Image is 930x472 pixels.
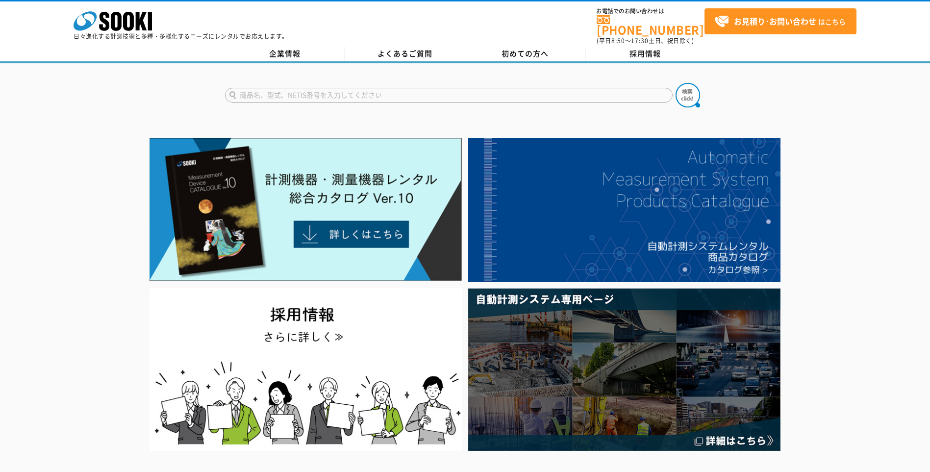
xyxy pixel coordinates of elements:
img: Catalog Ver10 [150,138,462,281]
a: 企業情報 [225,47,345,61]
a: 採用情報 [585,47,705,61]
a: よくあるご質問 [345,47,465,61]
span: 初めての方へ [502,48,549,59]
strong: お見積り･お問い合わせ [734,15,816,27]
span: お電話でのお問い合わせは [597,8,704,14]
span: 17:30 [631,36,649,45]
a: 初めての方へ [465,47,585,61]
img: 自動計測システム専用ページ [468,288,780,451]
span: (平日 ～ 土日、祝日除く) [597,36,694,45]
img: btn_search.png [676,83,700,107]
span: はこちら [714,14,846,29]
img: SOOKI recruit [150,288,462,451]
p: 日々進化する計測技術と多種・多様化するニーズにレンタルでお応えします。 [74,33,288,39]
a: お見積り･お問い合わせはこちら [704,8,856,34]
input: 商品名、型式、NETIS番号を入力してください [225,88,673,103]
img: 自動計測システムカタログ [468,138,780,282]
span: 8:50 [611,36,625,45]
a: [PHONE_NUMBER] [597,15,704,35]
